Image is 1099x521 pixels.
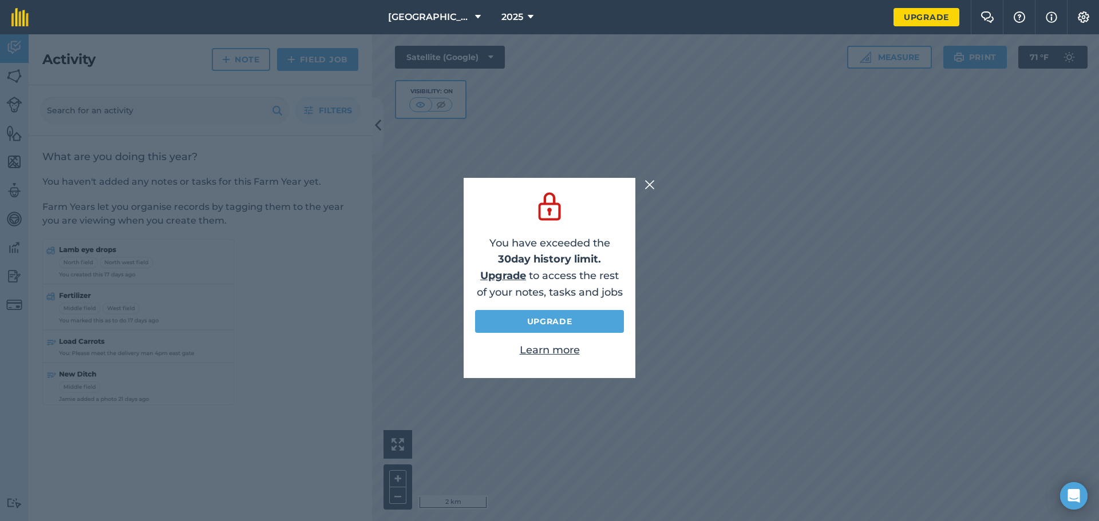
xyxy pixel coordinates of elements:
[894,8,959,26] a: Upgrade
[1013,11,1026,23] img: A question mark icon
[11,8,29,26] img: fieldmargin Logo
[480,269,526,282] a: Upgrade
[1046,10,1057,24] img: svg+xml;base64,PHN2ZyB4bWxucz0iaHR0cDovL3d3dy53My5vcmcvMjAwMC9zdmciIHdpZHRoPSIxNyIgaGVpZ2h0PSIxNy...
[981,11,994,23] img: Two speech bubbles overlapping with the left bubble in the forefront
[501,10,523,24] span: 2025
[475,310,624,333] a: Upgrade
[533,189,566,224] img: svg+xml;base64,PD94bWwgdmVyc2lvbj0iMS4wIiBlbmNvZGluZz0idXRmLTgiPz4KPCEtLSBHZW5lcmF0b3I6IEFkb2JlIE...
[475,268,624,301] p: to access the rest of your notes, tasks and jobs
[520,344,580,356] a: Learn more
[498,253,601,265] strong: 30 day history limit.
[475,235,624,268] p: You have exceeded the
[645,178,655,192] img: svg+xml;base64,PHN2ZyB4bWxucz0iaHR0cDovL3d3dy53My5vcmcvMjAwMC9zdmciIHdpZHRoPSIyMiIgaGVpZ2h0PSIzMC...
[388,10,471,24] span: [GEOGRAPHIC_DATA]
[1060,482,1088,510] div: Open Intercom Messenger
[1077,11,1090,23] img: A cog icon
